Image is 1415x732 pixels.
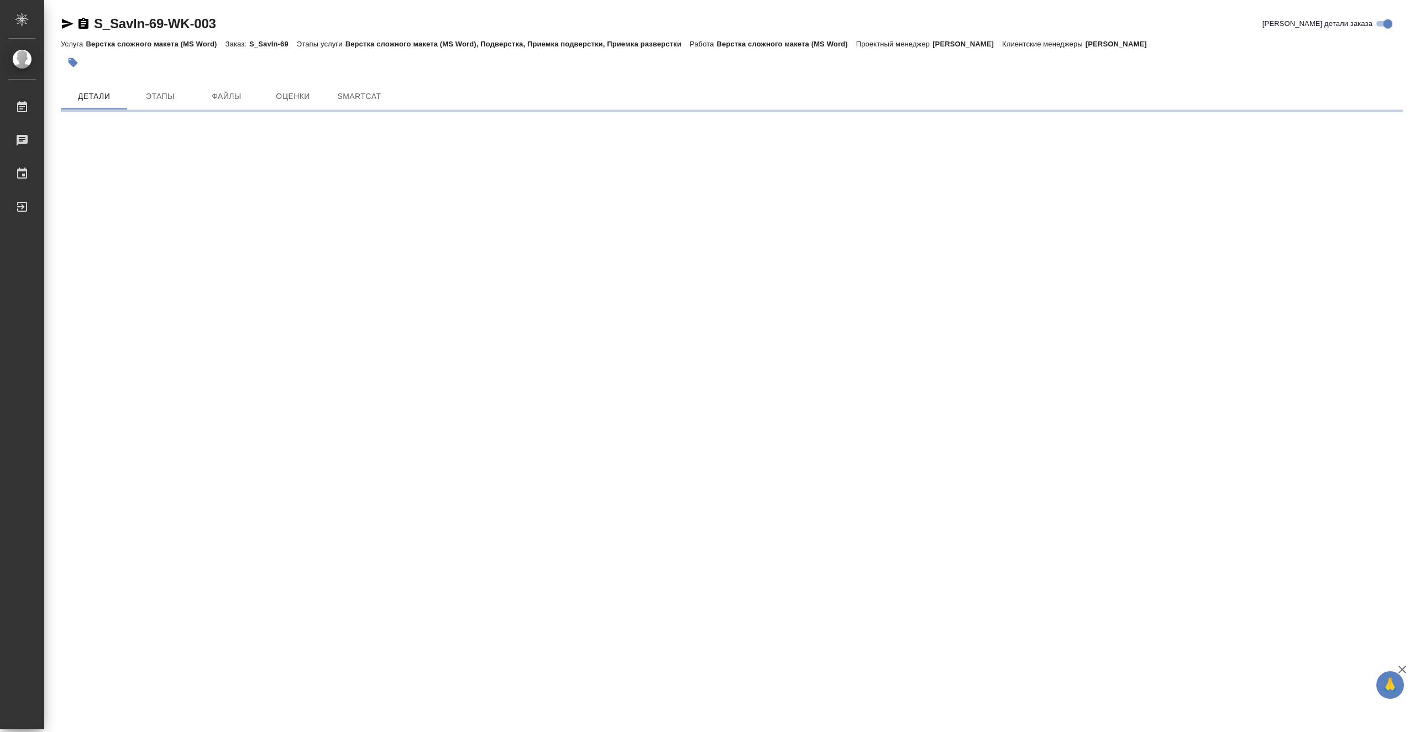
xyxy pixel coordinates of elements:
[297,40,345,48] p: Этапы услуги
[856,40,932,48] p: Проектный менеджер
[333,90,386,103] span: SmartCat
[249,40,297,48] p: S_SavIn-69
[94,16,216,31] a: S_SavIn-69-WK-003
[1381,673,1400,697] span: 🙏
[61,40,86,48] p: Услуга
[1376,671,1404,699] button: 🙏
[226,40,249,48] p: Заказ:
[134,90,187,103] span: Этапы
[61,50,85,75] button: Добавить тэг
[1002,40,1086,48] p: Клиентские менеджеры
[77,17,90,30] button: Скопировать ссылку
[690,40,717,48] p: Работа
[61,17,74,30] button: Скопировать ссылку для ЯМессенджера
[345,40,690,48] p: Верстка сложного макета (MS Word), Подверстка, Приемка подверстки, Приемка разверстки
[1262,18,1372,29] span: [PERSON_NAME] детали заказа
[86,40,225,48] p: Верстка сложного макета (MS Word)
[932,40,1002,48] p: [PERSON_NAME]
[266,90,319,103] span: Оценки
[67,90,120,103] span: Детали
[1086,40,1155,48] p: [PERSON_NAME]
[717,40,856,48] p: Верстка сложного макета (MS Word)
[200,90,253,103] span: Файлы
